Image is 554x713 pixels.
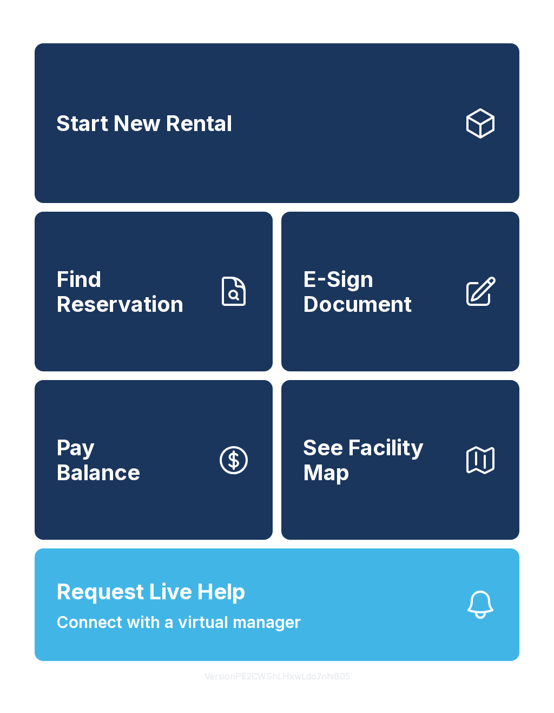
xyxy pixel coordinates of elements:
[56,111,232,136] span: Start New Rental
[35,380,273,540] a: PayBalance
[196,661,359,691] button: VersionPE2CWShLHxwLdo7nhiB05
[35,43,519,203] a: Start New Rental
[281,212,519,371] a: E-Sign Document
[303,435,454,485] span: See Facility Map
[35,212,273,371] a: Find Reservation
[281,380,519,540] button: See Facility Map
[56,435,140,485] span: Pay Balance
[56,575,246,608] span: Request Live Help
[303,267,454,316] span: E-Sign Document
[56,610,301,634] span: Connect with a virtual manager
[35,548,519,661] button: Request Live HelpConnect with a virtual manager
[56,267,208,316] span: Find Reservation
